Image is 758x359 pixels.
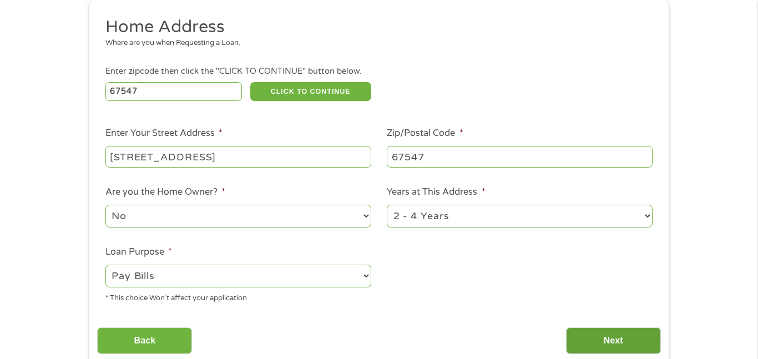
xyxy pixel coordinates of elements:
label: Are you the Home Owner? [105,186,225,198]
button: CLICK TO CONTINUE [250,82,371,101]
label: Years at This Address [387,186,485,198]
input: Back [97,327,192,355]
label: Loan Purpose [105,246,172,258]
div: Where are you when Requesting a Loan. [105,38,645,49]
label: Zip/Postal Code [387,128,463,139]
div: * This choice Won’t affect your application [105,289,371,304]
div: Enter zipcode then click the "CLICK TO CONTINUE" button below. [105,65,653,78]
h2: Home Address [105,16,645,38]
label: Enter Your Street Address [105,128,223,139]
input: Next [566,327,661,355]
input: 1 Main Street [105,146,371,167]
input: Enter Zipcode (e.g 01510) [105,82,242,101]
